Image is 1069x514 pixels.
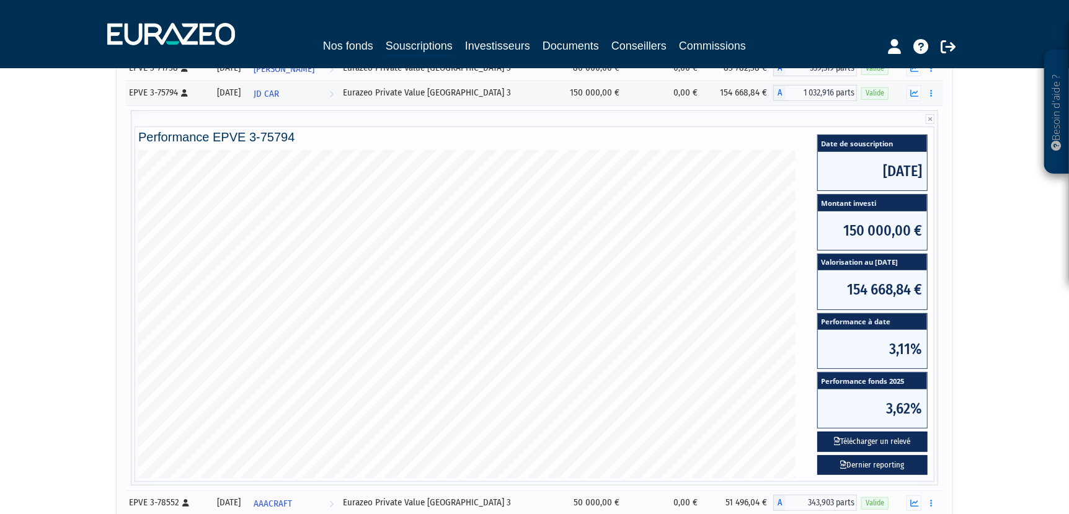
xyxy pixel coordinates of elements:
div: EPVE 3-78552 [129,496,205,509]
span: A [773,495,786,511]
i: [Français] Personne physique [181,64,188,72]
a: JD CAR [249,81,339,105]
td: 80 000,00 € [552,56,626,81]
span: Performance fonds 2025 [818,373,927,389]
i: Voir l'investisseur [330,82,334,105]
div: A - Eurazeo Private Value Europe 3 [773,60,857,76]
a: Souscriptions [386,37,453,56]
div: Eurazeo Private Value [GEOGRAPHIC_DATA] 3 [344,86,548,99]
div: A - Eurazeo Private Value Europe 3 [773,495,857,511]
span: 1 032,916 parts [786,85,857,101]
a: Investisseurs [465,37,530,55]
a: [PERSON_NAME] [249,56,339,81]
div: Eurazeo Private Value [GEOGRAPHIC_DATA] 3 [344,496,548,509]
span: [PERSON_NAME] [254,58,314,81]
td: 83 782,38 € [704,56,773,81]
i: Voir l'investisseur [330,58,334,81]
td: 0,00 € [626,56,703,81]
td: 154 668,84 € [704,81,773,105]
span: Valide [861,87,889,99]
a: Commissions [679,37,746,55]
div: [DATE] [214,61,244,74]
span: 3,62% [818,389,927,428]
div: [DATE] [214,86,244,99]
span: [DATE] [818,152,927,190]
span: 559,519 parts [786,60,857,76]
span: A [773,85,786,101]
a: Conseillers [611,37,667,55]
span: 154 668,84 € [818,270,927,309]
span: Performance à date [818,314,927,330]
span: Valide [861,63,889,74]
span: A [773,60,786,76]
div: Eurazeo Private Value [GEOGRAPHIC_DATA] 3 [344,61,548,74]
h4: Performance EPVE 3-75794 [138,130,931,144]
td: 150 000,00 € [552,81,626,105]
p: Besoin d'aide ? [1050,56,1064,168]
div: [DATE] [214,496,244,509]
span: 150 000,00 € [818,211,927,250]
img: 1732889491-logotype_eurazeo_blanc_rvb.png [107,23,235,45]
i: [Français] Personne physique [181,89,188,97]
span: JD CAR [254,82,279,105]
span: 3,11% [818,330,927,368]
span: Date de souscription [818,135,927,152]
a: Nos fonds [323,37,373,55]
button: Télécharger un relevé [817,432,928,452]
div: EPVE 3-71758 [129,61,205,74]
span: Valide [861,497,889,509]
div: A - Eurazeo Private Value Europe 3 [773,85,857,101]
span: Valorisation au [DATE] [818,254,927,271]
td: 0,00 € [626,81,703,105]
i: [Français] Personne physique [182,499,189,507]
a: Dernier reporting [817,455,928,476]
div: EPVE 3-75794 [129,86,205,99]
a: Documents [543,37,599,55]
span: 343,903 parts [786,495,857,511]
span: Montant investi [818,195,927,211]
